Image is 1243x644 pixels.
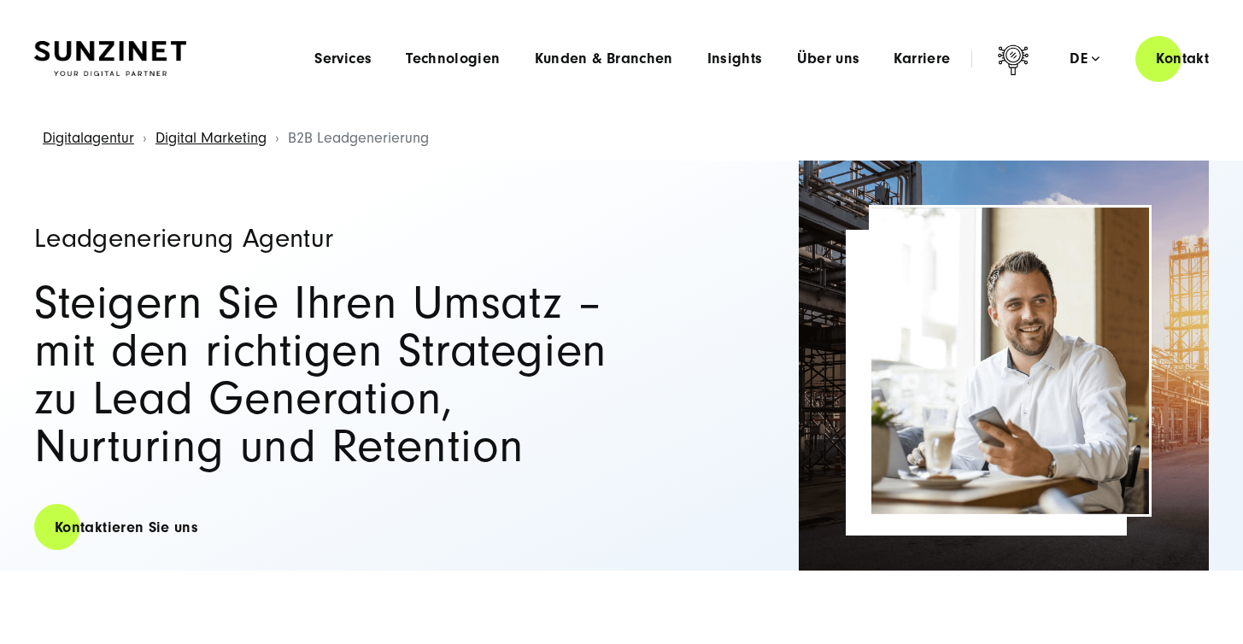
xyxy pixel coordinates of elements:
div: de [1070,50,1099,67]
a: Services [314,50,372,67]
a: Kontakt [1135,34,1229,83]
img: SUNZINET Full Service Digital Agentur [34,41,186,77]
img: b2b leadgenerierung agentur SUNZINET [799,161,1209,571]
a: Kunden & Branchen [535,50,673,67]
a: Über uns [797,50,860,67]
span: B2B Leadgenerierung [288,129,429,147]
a: Kontaktieren Sie uns [34,503,219,552]
h1: Leadgenerierung Agentur [34,225,632,252]
a: Technologien [406,50,500,67]
h2: Steigern Sie Ihren Umsatz – mit den richtigen Strategien zu Lead Generation, Nurturing und Retention [34,279,632,471]
img: b2b leadgenerierung agentur SUNZINET - E-Commerce Beratung [871,208,1149,514]
a: Karriere [894,50,950,67]
a: Digitalagentur [43,129,134,147]
a: Insights [707,50,763,67]
a: Digital Marketing [155,129,267,147]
